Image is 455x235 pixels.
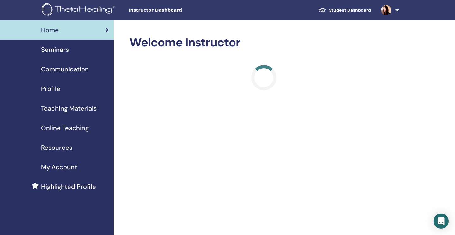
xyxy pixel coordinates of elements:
span: Instructor Dashboard [129,7,223,14]
img: logo.png [42,3,117,17]
span: Resources [41,143,72,152]
img: default.jpg [381,5,391,15]
img: graduation-cap-white.svg [319,7,326,13]
span: Seminars [41,45,69,54]
span: Highlighted Profile [41,182,96,191]
span: Communication [41,64,89,74]
span: Teaching Materials [41,104,97,113]
span: Profile [41,84,60,93]
span: Home [41,25,59,35]
a: Student Dashboard [314,4,376,16]
span: My Account [41,162,77,172]
div: Open Intercom Messenger [434,214,449,229]
h2: Welcome Instructor [130,35,398,50]
span: Online Teaching [41,123,89,133]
